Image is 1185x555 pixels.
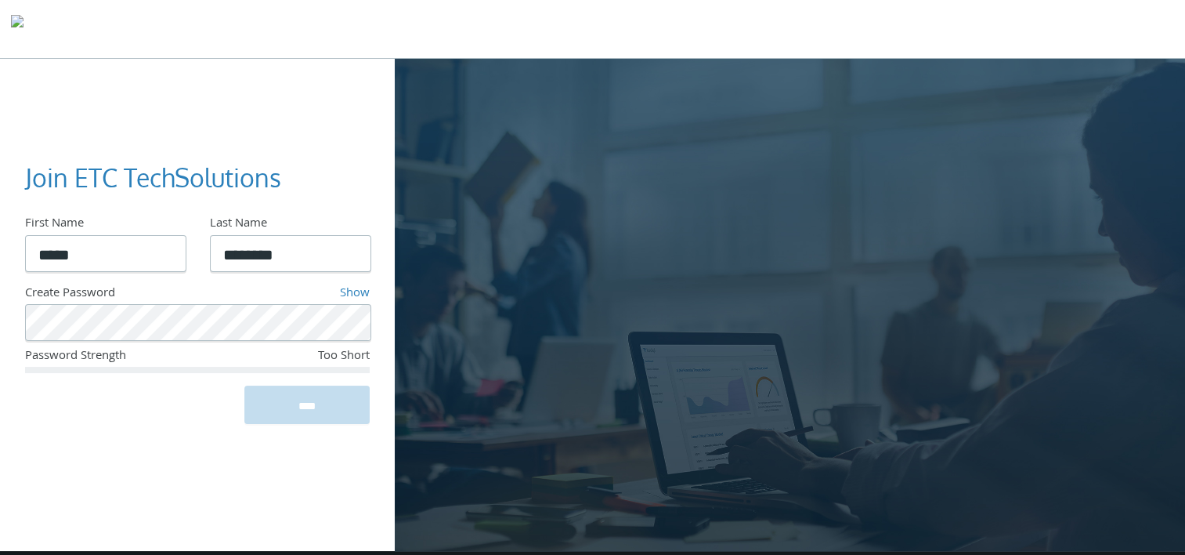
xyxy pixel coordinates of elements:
a: Show [340,284,370,304]
img: todyl-logo-dark.svg [11,9,23,41]
keeper-lock: Open Keeper Popup [340,313,359,332]
div: Last Name [210,215,370,235]
div: First Name [25,215,185,235]
div: Password Strength [25,347,255,368]
h3: Join ETC TechSolutions [25,161,357,196]
div: Create Password [25,285,243,305]
div: Too Short [255,347,370,368]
